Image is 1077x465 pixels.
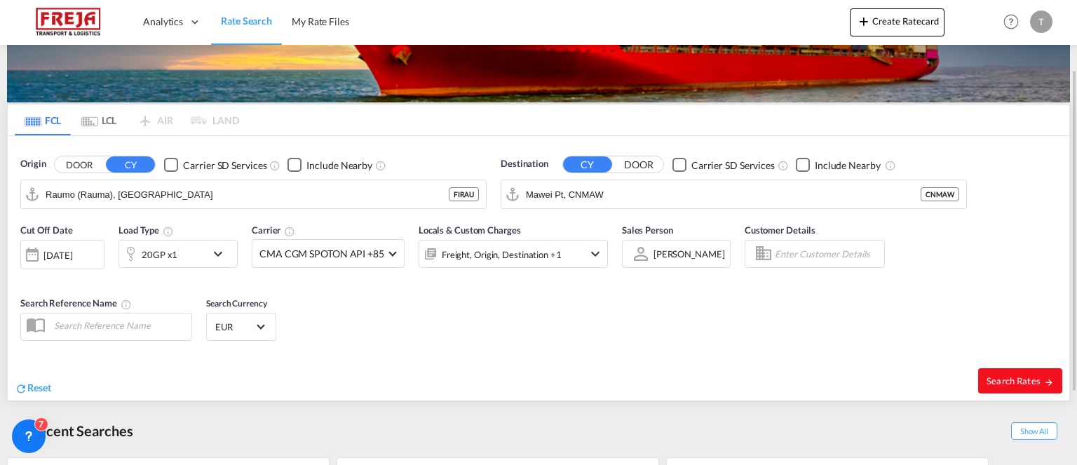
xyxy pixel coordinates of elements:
[306,159,372,173] div: Include Nearby
[1030,11,1052,33] div: T
[563,156,612,173] button: CY
[163,226,174,237] md-icon: icon-information-outline
[815,159,881,173] div: Include Nearby
[375,160,386,171] md-icon: Unchecked: Ignores neighbouring ports when fetching rates.Checked : Includes neighbouring ports w...
[214,316,269,337] md-select: Select Currency: € EUREuro
[587,245,604,262] md-icon: icon-chevron-down
[691,159,775,173] div: Carrier SD Services
[221,15,272,27] span: Rate Search
[20,157,46,171] span: Origin
[672,157,775,172] md-checkbox: Checkbox No Ink
[526,184,921,205] input: Search by Port
[284,226,295,237] md-icon: The selected Trucker/Carrierwill be displayed in the rate results If the rates are from another f...
[15,382,27,395] md-icon: icon-refresh
[259,247,384,261] span: CMA CGM SPOTON API +85
[850,8,944,36] button: icon-plus 400-fgCreate Ratecard
[1011,422,1057,440] span: Show All
[20,268,31,287] md-datepicker: Select
[855,13,872,29] md-icon: icon-plus 400-fg
[252,224,295,236] span: Carrier
[121,299,132,310] md-icon: Your search will be saved by the below given name
[449,187,479,201] div: FIRAU
[164,157,266,172] md-checkbox: Checkbox No Ink
[745,224,815,236] span: Customer Details
[46,184,449,205] input: Search by Port
[143,15,183,29] span: Analytics
[287,157,372,172] md-checkbox: Checkbox No Ink
[622,224,673,236] span: Sales Person
[269,160,280,171] md-icon: Unchecked: Search for CY (Container Yard) services for all selected carriers.Checked : Search for...
[419,240,608,268] div: Freight Origin Destination Factory Stuffingicon-chevron-down
[206,298,267,309] span: Search Currency
[210,245,233,262] md-icon: icon-chevron-down
[8,136,1069,400] div: Origin DOOR CY Checkbox No InkUnchecked: Search for CY (Container Yard) services for all selected...
[978,368,1062,393] button: Search Ratesicon-arrow-right
[43,249,72,262] div: [DATE]
[55,157,104,173] button: DOOR
[71,105,127,135] md-tab-item: LCL
[1044,377,1054,387] md-icon: icon-arrow-right
[778,160,789,171] md-icon: Unchecked: Search for CY (Container Yard) services for all selected carriers.Checked : Search for...
[13,424,29,441] md-icon: icon-backup-restore
[47,315,191,336] input: Search Reference Name
[21,6,116,38] img: 586607c025bf11f083711d99603023e7.png
[20,297,132,309] span: Search Reference Name
[21,180,486,208] md-input-container: Raumo (Rauma), FIRAU
[614,157,663,173] button: DOOR
[921,187,959,201] div: CNMAW
[999,10,1030,35] div: Help
[419,224,521,236] span: Locals & Custom Charges
[20,240,104,269] div: [DATE]
[292,15,349,27] span: My Rate Files
[501,157,548,171] span: Destination
[20,224,73,236] span: Cut Off Date
[215,321,255,333] span: EUR
[27,382,51,393] span: Reset
[15,381,51,396] div: icon-refreshReset
[987,375,1054,386] span: Search Rates
[999,10,1023,34] span: Help
[106,156,155,173] button: CY
[183,159,266,173] div: Carrier SD Services
[118,224,174,236] span: Load Type
[142,245,177,264] div: 20GP x1
[7,415,139,447] div: Recent Searches
[775,243,880,264] input: Enter Customer Details
[796,157,881,172] md-checkbox: Checkbox No Ink
[118,240,238,268] div: 20GP x1icon-chevron-down
[501,180,966,208] md-input-container: Mawei Pt, CNMAW
[15,105,71,135] md-tab-item: FCL
[15,105,239,135] md-pagination-wrapper: Use the left and right arrow keys to navigate between tabs
[652,244,726,264] md-select: Sales Person: Tom Lunabba
[885,160,896,171] md-icon: Unchecked: Ignores neighbouring ports when fetching rates.Checked : Includes neighbouring ports w...
[653,248,725,260] div: [PERSON_NAME]
[442,245,562,264] div: Freight Origin Destination Factory Stuffing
